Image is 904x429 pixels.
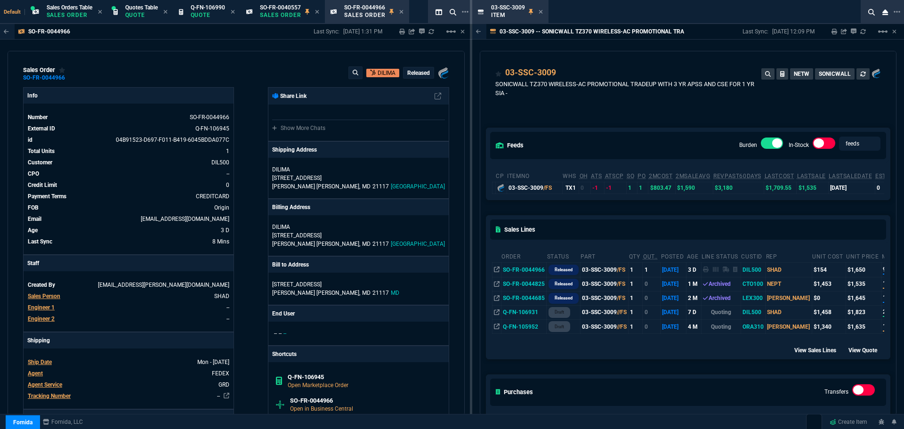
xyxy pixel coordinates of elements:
th: Unit Price [846,249,881,263]
abbr: Outstanding (To Ship) [643,253,658,260]
span: 9/24/25 => 1:31 PM [212,238,229,245]
span: CPO [28,170,39,177]
td: [DATE] [661,305,686,319]
p: Info [24,88,234,104]
td: [DATE] [661,263,686,277]
span: Total Units [28,148,55,154]
span: -- [226,316,229,322]
tr: See Marketplace Order [27,135,230,145]
p: Staff [24,255,234,271]
nx-icon: Close Tab [399,8,404,16]
div: $1,458 [814,308,844,316]
abbr: The last SO Inv price. No time limit. (ignore zeros) [797,173,826,179]
p: Sales Order [47,11,92,19]
abbr: Total units in inventory. [580,173,588,179]
nx-icon: Open In Opposite Panel [494,281,500,287]
span: 21117 [372,241,389,247]
h5: Purchases [496,388,533,397]
td: SO-FR-0044825 [501,277,546,291]
span: /FS [617,295,625,301]
abbr: Total units on open Sales Orders [627,173,634,179]
p: Last Sync: [314,28,343,35]
span: //FS [617,309,627,316]
span: -- [274,330,277,337]
abbr: Total revenue past 60 days [713,173,761,179]
nx-icon: Back to Table [4,28,9,35]
h5: Sales Lines [496,225,535,234]
h6: Q-FN-106945 [288,373,441,381]
span: [PERSON_NAME] [PERSON_NAME], [272,290,360,296]
td: 1 [629,319,643,333]
p: Shipping [24,332,234,348]
td: [PERSON_NAME] [766,319,812,333]
abbr: Total units in inventory => minus on SO => plus on PO [591,173,602,179]
a: See Marketplace Order [195,125,229,132]
tr: undefined [27,280,230,290]
span: External ID [28,125,55,132]
p: DILIMA [272,223,363,231]
tr: undefined [27,391,230,401]
tr: undefined [27,158,230,167]
th: QTY [629,249,643,263]
h5: feeds [496,141,524,150]
p: Quote [191,11,225,19]
div: Burden [761,138,783,153]
abbr: The date of the last SO Inv price. No time limit. (ignore zeros) [829,173,872,179]
span: See Marketplace Order [190,114,229,121]
p: Released [555,294,573,302]
p: Item [491,11,525,19]
td: $1,645 [846,291,881,305]
span: SO-FR-0040557 [260,4,301,11]
a: DIL500 [211,159,229,166]
a: Hide Workbench [460,28,465,35]
span: Number [28,114,48,121]
td: -1 [605,182,627,194]
a: SO-FR-0044966 [23,77,65,79]
span: CREDITCARD [196,193,229,200]
a: Show More Chats [272,125,326,131]
td: 03-SSC-3009 [580,305,628,319]
span: [PERSON_NAME] [PERSON_NAME], [272,183,360,190]
div: View Sales Lines [794,345,845,355]
span: Default [4,9,25,15]
th: Posted [661,249,686,263]
p: Shipping Address [272,146,317,154]
td: 0 [579,182,591,194]
tr: undefined [27,192,230,201]
span: Origin [214,204,229,211]
tr: undefined [27,203,230,212]
p: [STREET_ADDRESS] [272,174,445,182]
span: [GEOGRAPHIC_DATA] [391,241,445,247]
span: Last Sync [28,238,52,245]
a: -- [217,393,220,399]
p: End User [272,309,295,318]
tr: dlay@dilima.com [27,214,230,224]
td: 0 [643,305,661,319]
td: LEX300 [741,291,765,305]
th: CustId [741,249,765,263]
nx-icon: Close Tab [231,8,235,16]
td: 03-SSC-3009 [580,277,628,291]
div: Add to Watchlist [495,66,502,80]
p: Released [555,266,573,274]
td: SHAD [766,305,812,319]
p: Released [555,280,573,288]
span: SO-FR-0044966 [344,4,385,11]
a: msbcCompanyName [40,418,86,426]
span: Created By [28,282,55,288]
p: Billing Address [272,203,310,211]
p: DILIMA [272,165,363,174]
th: Line Status [701,249,741,263]
div: Archived [703,294,739,302]
span: -- [226,304,229,311]
td: Q-FN-106931 [501,305,546,319]
td: CTO100 [741,277,765,291]
span: 21117 [372,290,389,296]
span: [PERSON_NAME] [PERSON_NAME], [272,241,360,247]
p: Quoting [703,323,739,331]
p: draft [555,323,564,331]
nx-icon: Close Tab [98,8,102,16]
p: Quoting [703,308,739,316]
span: Customer [28,159,52,166]
td: 2 M [686,291,701,305]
